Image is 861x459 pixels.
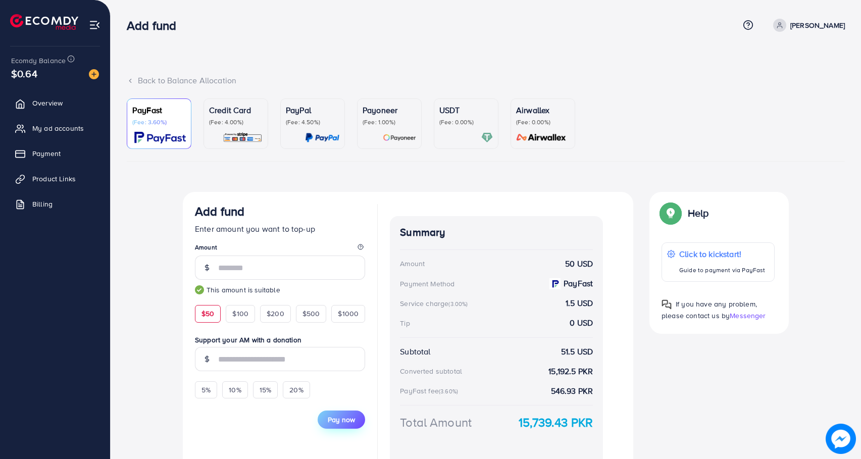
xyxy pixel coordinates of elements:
[286,104,339,116] p: PayPal
[195,223,365,235] p: Enter amount you want to top-up
[826,424,856,454] img: image
[195,204,244,219] h3: Add fund
[328,415,355,425] span: Pay now
[400,318,410,328] div: Tip
[127,75,845,86] div: Back to Balance Allocation
[565,258,593,270] strong: 50 USD
[8,169,103,189] a: Product Links
[439,118,493,126] p: (Fee: 0.00%)
[289,385,303,395] span: 20%
[481,132,493,143] img: card
[132,118,186,126] p: (Fee: 3.60%)
[400,386,461,396] div: PayFast fee
[363,118,416,126] p: (Fee: 1.00%)
[564,278,593,289] strong: PayFast
[8,93,103,113] a: Overview
[400,298,471,309] div: Service charge
[400,279,454,289] div: Payment Method
[201,385,211,395] span: 5%
[519,414,593,431] strong: 15,739.43 PKR
[516,104,570,116] p: Airwallex
[11,66,37,81] span: $0.64
[400,226,593,239] h4: Summary
[32,174,76,184] span: Product Links
[383,132,416,143] img: card
[318,411,365,429] button: Pay now
[439,387,458,395] small: (3.60%)
[662,299,757,321] span: If you have any problem, please contact us by
[201,309,214,319] span: $50
[195,335,365,345] label: Support your AM with a donation
[790,19,845,31] p: [PERSON_NAME]
[209,104,263,116] p: Credit Card
[127,18,184,33] h3: Add fund
[448,300,468,308] small: (3.00%)
[570,317,593,329] strong: 0 USD
[305,132,339,143] img: card
[566,297,593,309] strong: 1.5 USD
[134,132,186,143] img: card
[400,346,430,358] div: Subtotal
[549,278,561,289] img: payment
[8,194,103,214] a: Billing
[209,118,263,126] p: (Fee: 4.00%)
[679,248,765,260] p: Click to kickstart!
[561,346,593,358] strong: 51.5 USD
[400,366,462,376] div: Converted subtotal
[32,123,84,133] span: My ad accounts
[400,414,472,431] div: Total Amount
[10,14,78,30] img: logo
[551,385,593,397] strong: 546.93 PKR
[662,299,672,310] img: Popup guide
[195,285,204,294] img: guide
[267,309,284,319] span: $200
[516,118,570,126] p: (Fee: 0.00%)
[89,69,99,79] img: image
[513,132,570,143] img: card
[769,19,845,32] a: [PERSON_NAME]
[688,207,709,219] p: Help
[89,19,100,31] img: menu
[286,118,339,126] p: (Fee: 4.50%)
[11,56,66,66] span: Ecomdy Balance
[195,285,365,295] small: This amount is suitable
[730,311,766,321] span: Messenger
[662,204,680,222] img: Popup guide
[8,118,103,138] a: My ad accounts
[229,385,241,395] span: 10%
[548,366,593,377] strong: 15,192.5 PKR
[363,104,416,116] p: Payoneer
[260,385,271,395] span: 15%
[223,132,263,143] img: card
[32,98,63,108] span: Overview
[679,264,765,276] p: Guide to payment via PayFast
[232,309,248,319] span: $100
[132,104,186,116] p: PayFast
[439,104,493,116] p: USDT
[8,143,103,164] a: Payment
[302,309,320,319] span: $500
[32,199,53,209] span: Billing
[400,259,425,269] div: Amount
[338,309,359,319] span: $1000
[195,243,365,256] legend: Amount
[32,148,61,159] span: Payment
